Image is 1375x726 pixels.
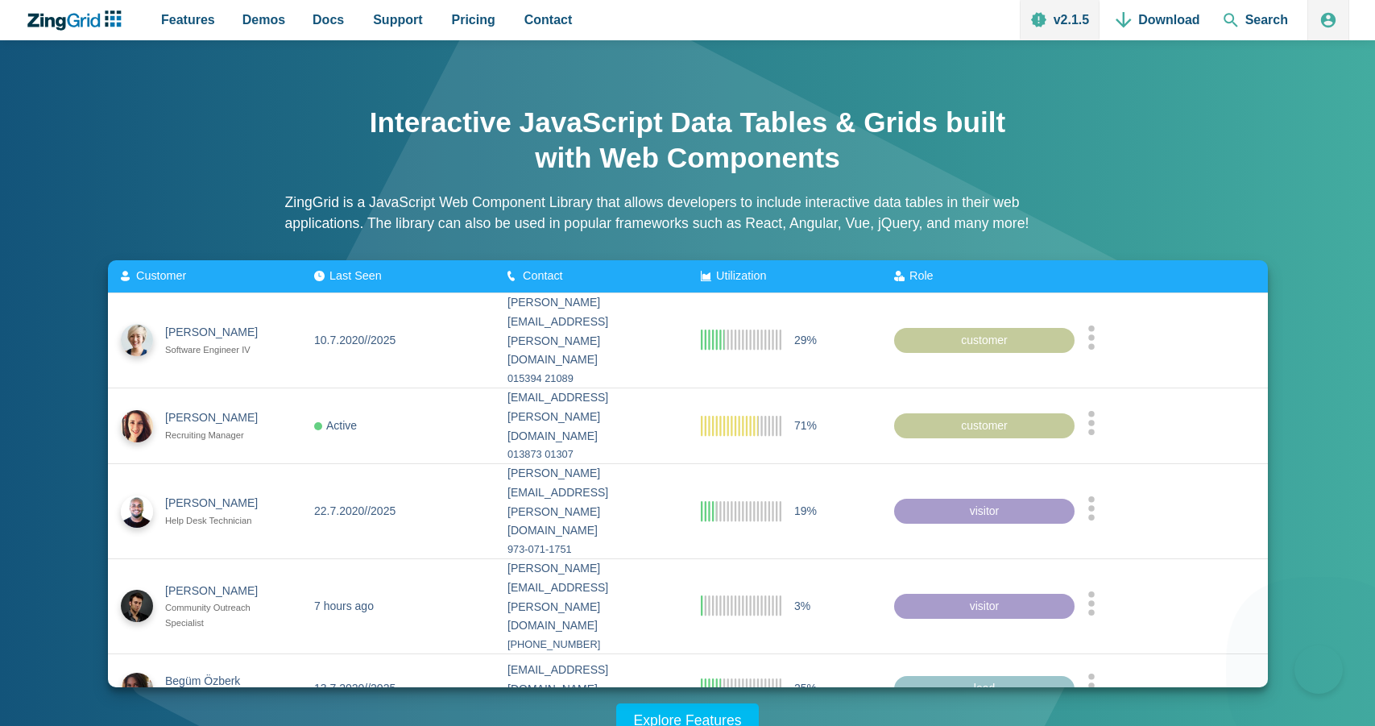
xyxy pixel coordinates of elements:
div: [PERSON_NAME][EMAIL_ADDRESS][PERSON_NAME][DOMAIN_NAME] [507,293,675,370]
div: Active [314,416,357,435]
div: [PERSON_NAME] [165,494,272,513]
span: Contact [524,9,573,31]
div: [PERSON_NAME][EMAIL_ADDRESS][PERSON_NAME][DOMAIN_NAME] [507,464,675,541]
div: Begüm Özberk [165,671,272,691]
div: [PHONE_NUMBER] [507,636,675,653]
span: 3% [794,596,810,616]
div: 973-071-1751 [507,541,675,558]
div: [PERSON_NAME][EMAIL_ADDRESS][PERSON_NAME][DOMAIN_NAME] [507,559,675,636]
span: Customer [136,269,186,282]
span: 71% [794,416,817,435]
div: customer [894,413,1075,438]
span: 25% [794,679,817,699]
div: lead [894,676,1075,702]
span: Pricing [452,9,495,31]
span: Role [909,269,934,282]
div: visitor [894,498,1075,524]
div: customer [894,327,1075,353]
p: ZingGrid is a JavaScript Web Component Library that allows developers to include interactive data... [285,192,1091,234]
span: Utilization [716,269,766,282]
span: Support [373,9,422,31]
span: Docs [313,9,344,31]
div: [PERSON_NAME] [165,409,272,428]
span: 29% [794,330,817,350]
a: ZingChart Logo. Click to return to the homepage [26,10,130,31]
span: 19% [794,501,817,521]
div: [PERSON_NAME] [165,581,272,600]
div: [EMAIL_ADDRESS][PERSON_NAME][DOMAIN_NAME] [507,388,675,446]
span: Demos [242,9,285,31]
div: 10.7.2020//2025 [314,330,396,350]
div: 013873 01307 [507,446,675,463]
div: 13.7.2020//2025 [314,679,396,699]
div: Help Desk Technician [165,513,272,529]
span: Last Seen [329,269,382,282]
div: 015394 21089 [507,370,675,388]
div: Recruiting Manager [165,428,272,443]
div: Community Outreach Specialist [165,600,272,631]
iframe: Toggle Customer Support [1294,645,1343,694]
span: Contact [523,269,563,282]
div: [EMAIL_ADDRESS][DOMAIN_NAME] [507,661,675,699]
div: 7 hours ago [314,596,374,616]
div: [PERSON_NAME] [165,323,272,342]
span: Features [161,9,215,31]
div: visitor [894,593,1075,619]
h1: Interactive JavaScript Data Tables & Grids built with Web Components [366,105,1010,176]
div: Software Engineer IV [165,342,272,358]
div: 22.7.2020//2025 [314,501,396,521]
